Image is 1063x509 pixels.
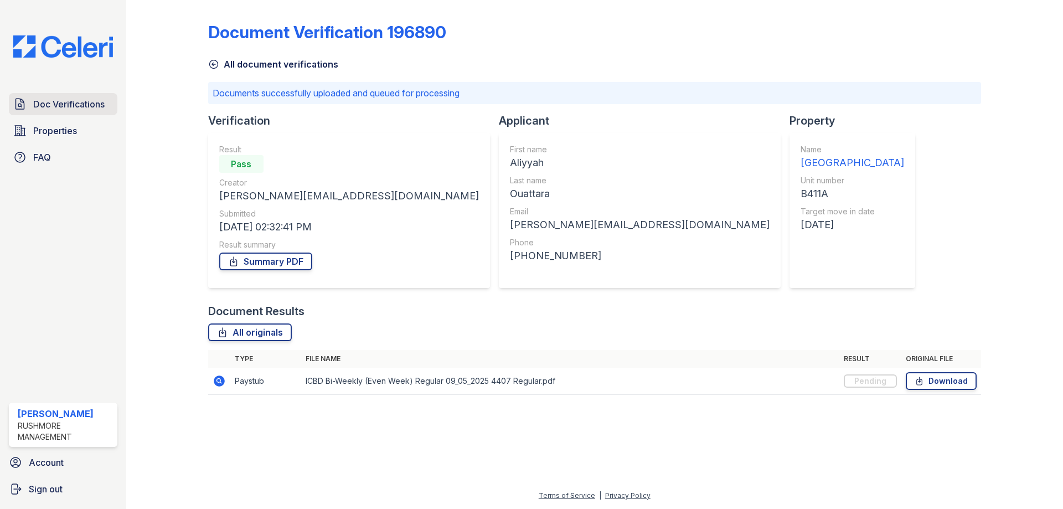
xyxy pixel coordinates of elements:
[539,491,595,500] a: Terms of Service
[219,219,479,235] div: [DATE] 02:32:41 PM
[510,155,770,171] div: Aliyyah
[801,175,904,186] div: Unit number
[510,175,770,186] div: Last name
[213,86,977,100] p: Documents successfully uploaded and queued for processing
[208,323,292,341] a: All originals
[510,217,770,233] div: [PERSON_NAME][EMAIL_ADDRESS][DOMAIN_NAME]
[801,144,904,155] div: Name
[29,456,64,469] span: Account
[4,451,122,474] a: Account
[208,304,305,319] div: Document Results
[801,155,904,171] div: [GEOGRAPHIC_DATA]
[801,186,904,202] div: B411A
[9,93,117,115] a: Doc Verifications
[4,478,122,500] a: Sign out
[33,151,51,164] span: FAQ
[33,97,105,111] span: Doc Verifications
[219,155,264,173] div: Pass
[510,237,770,248] div: Phone
[901,350,981,368] th: Original file
[33,124,77,137] span: Properties
[906,372,977,390] a: Download
[510,144,770,155] div: First name
[605,491,651,500] a: Privacy Policy
[839,350,901,368] th: Result
[510,186,770,202] div: Ouattara
[301,368,839,395] td: ICBD Bi-Weekly (Even Week) Regular 09_05_2025 4407 Regular.pdf
[230,368,301,395] td: Paystub
[208,113,499,128] div: Verification
[844,374,897,388] div: Pending
[208,58,338,71] a: All document verifications
[18,420,113,443] div: Rushmore Management
[499,113,789,128] div: Applicant
[219,208,479,219] div: Submitted
[801,206,904,217] div: Target move in date
[789,113,924,128] div: Property
[599,491,601,500] div: |
[219,188,479,204] div: [PERSON_NAME][EMAIL_ADDRESS][DOMAIN_NAME]
[208,22,446,42] div: Document Verification 196890
[301,350,839,368] th: File name
[219,239,479,250] div: Result summary
[510,206,770,217] div: Email
[9,120,117,142] a: Properties
[9,146,117,168] a: FAQ
[801,144,904,171] a: Name [GEOGRAPHIC_DATA]
[29,482,63,496] span: Sign out
[230,350,301,368] th: Type
[219,177,479,188] div: Creator
[510,248,770,264] div: [PHONE_NUMBER]
[18,407,113,420] div: [PERSON_NAME]
[801,217,904,233] div: [DATE]
[219,144,479,155] div: Result
[4,35,122,58] img: CE_Logo_Blue-a8612792a0a2168367f1c8372b55b34899dd931a85d93a1a3d3e32e68fde9ad4.png
[219,253,312,270] a: Summary PDF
